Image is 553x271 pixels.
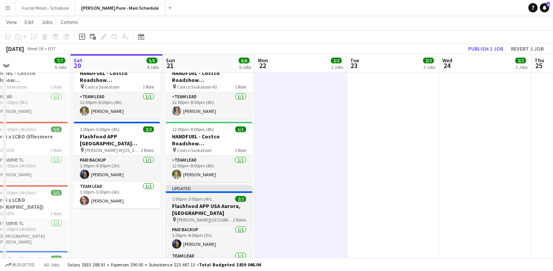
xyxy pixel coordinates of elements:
span: 7/7 [54,58,65,63]
span: 1 Role [51,211,62,216]
span: All jobs [42,262,61,268]
a: Edit [22,17,37,27]
span: 1/1 [235,126,246,132]
app-job-card: 1:00pm-5:00pm (4h)2/2Flashfood APP [GEOGRAPHIC_DATA] [GEOGRAPHIC_DATA], [GEOGRAPHIC_DATA] [PERSON... [74,122,160,208]
h3: Flashfood APP USA Aurora, [GEOGRAPHIC_DATA] [166,203,252,216]
span: Budgeted [12,262,35,268]
span: 20 [72,61,83,70]
span: Mon [258,57,268,64]
span: Sun [166,57,175,64]
span: 24 [441,61,452,70]
span: 22 [257,61,268,70]
h3: HANDFUEL - Costco Roadshow [GEOGRAPHIC_DATA], [GEOGRAPHIC_DATA] [166,70,252,84]
span: Thu [534,57,544,64]
span: Comms [61,19,78,26]
div: Updated [166,185,252,191]
app-job-card: 12:00pm-8:00pm (8h)1/1HANDFUEL - Costco Roadshow [GEOGRAPHIC_DATA], [GEOGRAPHIC_DATA] Costco Sask... [166,58,252,119]
span: 21 [165,61,175,70]
app-card-role: Team Lead1/112:00pm-8:00pm (8h)[PERSON_NAME] [166,92,252,119]
div: [DATE] [6,45,24,53]
span: 1:00pm-5:00pm (4h) [172,196,212,202]
app-job-card: 12:00pm-8:00pm (8h)1/1HANDFUEL - Costco Roadshow [GEOGRAPHIC_DATA], [GEOGRAPHIC_DATA] Costco Sask... [74,58,160,119]
span: 6 [546,2,550,7]
span: 2/2 [51,256,62,261]
span: Sat [74,57,83,64]
span: View [6,19,17,26]
div: 2 Jobs [423,64,435,70]
div: 4 Jobs [147,64,159,70]
button: Factor Meals - Schedule [16,0,75,15]
span: 2 Roles [141,147,154,153]
app-job-card: 12:00pm-8:00pm (8h)1/1HANDFUEL - Costco Roadshow [GEOGRAPHIC_DATA], [GEOGRAPHIC_DATA] Costco Sask... [166,122,252,182]
span: Total Budgeted $859 046.04 [199,262,261,268]
span: Week 38 [25,46,45,51]
span: 1 Role [143,84,154,90]
a: Comms [57,17,81,27]
span: 5/5 [147,58,157,63]
span: 12:00pm-8:00pm (8h) [172,126,214,132]
div: 6 Jobs [55,64,67,70]
span: 1:00pm-5:00pm (4h) [80,126,120,132]
div: EDT [48,46,56,51]
button: Publish 1 job [465,44,506,54]
span: [PERSON_NAME] W [US_STATE][GEOGRAPHIC_DATA] [85,147,141,153]
span: 23 [349,61,359,70]
span: 2/2 [423,58,434,63]
div: 2 Jobs [516,64,528,70]
span: 25 [533,61,544,70]
a: Jobs [38,17,56,27]
span: Costco Saskatoon [177,147,212,153]
app-card-role: Team Lead1/112:00pm-8:00pm (8h)[PERSON_NAME] [74,92,160,119]
span: 6/6 [239,58,250,63]
span: 1/1 [51,190,62,196]
a: 6 [540,3,549,12]
span: 2/2 [235,196,246,202]
span: 2 Roles [233,217,246,223]
span: Tue [350,57,359,64]
span: Edit [25,19,34,26]
app-card-role: Paid Backup1/11:00pm-4:00pm (3h)[PERSON_NAME] [166,225,252,252]
button: [PERSON_NAME] Pure - Main Schedule [75,0,165,15]
app-card-role: Paid Backup1/11:00pm-4:00pm (3h)[PERSON_NAME] [74,156,160,182]
span: 1 Role [235,147,246,153]
div: Salary $833 288.91 + Expenses $90.00 + Subsistence $25 667.13 = [67,262,261,268]
div: 5 Jobs [239,64,251,70]
app-card-role: Team Lead1/11:00pm-5:00pm (4h)[PERSON_NAME] [74,182,160,208]
app-card-role: Team Lead1/112:00pm-8:00pm (8h)[PERSON_NAME] [166,156,252,182]
h3: HANDFUEL - Costco Roadshow [GEOGRAPHIC_DATA], [GEOGRAPHIC_DATA] [74,70,160,84]
span: 2/2 [515,58,526,63]
span: [PERSON_NAME][GEOGRAPHIC_DATA] [177,217,233,223]
button: Budgeted [4,261,36,269]
span: 1/1 [51,126,62,132]
span: 1 Role [235,84,246,90]
a: View [3,17,20,27]
div: 2 Jobs [331,64,343,70]
span: 1 Role [51,147,62,153]
span: Wed [442,57,452,64]
span: 1 Role [51,84,62,90]
button: Revert 1 job [508,44,547,54]
span: Jobs [41,19,53,26]
span: Costco Saskatoon [85,84,120,90]
span: Costco Saskatoon #2 [177,84,217,90]
span: 2/2 [331,58,342,63]
h3: Flashfood APP [GEOGRAPHIC_DATA] [GEOGRAPHIC_DATA], [GEOGRAPHIC_DATA] [74,133,160,147]
span: 2/2 [143,126,154,132]
h3: HANDFUEL - Costco Roadshow [GEOGRAPHIC_DATA], [GEOGRAPHIC_DATA] [166,133,252,147]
